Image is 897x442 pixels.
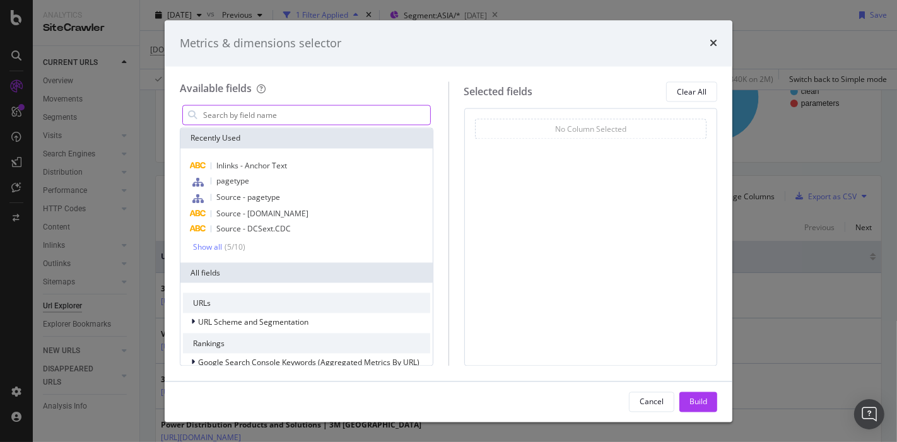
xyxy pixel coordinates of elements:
[216,192,280,203] span: Source - pagetype
[198,357,419,368] span: Google Search Console Keywords (Aggregated Metrics By URL)
[198,317,308,327] span: URL Scheme and Segmentation
[854,399,884,429] div: Open Intercom Messenger
[183,293,430,313] div: URLs
[689,396,707,407] div: Build
[216,161,287,172] span: Inlinks - Anchor Text
[677,86,706,97] div: Clear All
[193,243,222,252] div: Show all
[180,35,341,52] div: Metrics & dimensions selector
[216,209,308,219] span: Source - [DOMAIN_NAME]
[180,263,433,283] div: All fields
[216,224,291,235] span: Source - DCSext.CDC
[165,20,732,422] div: modal
[710,35,717,52] div: times
[222,242,245,253] div: ( 5 / 10 )
[202,106,430,125] input: Search by field name
[555,124,626,134] div: No Column Selected
[629,392,674,412] button: Cancel
[640,396,664,407] div: Cancel
[216,176,249,187] span: pagetype
[679,392,717,412] button: Build
[183,334,430,354] div: Rankings
[464,84,533,99] div: Selected fields
[180,129,433,149] div: Recently Used
[180,82,252,96] div: Available fields
[666,82,717,102] button: Clear All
